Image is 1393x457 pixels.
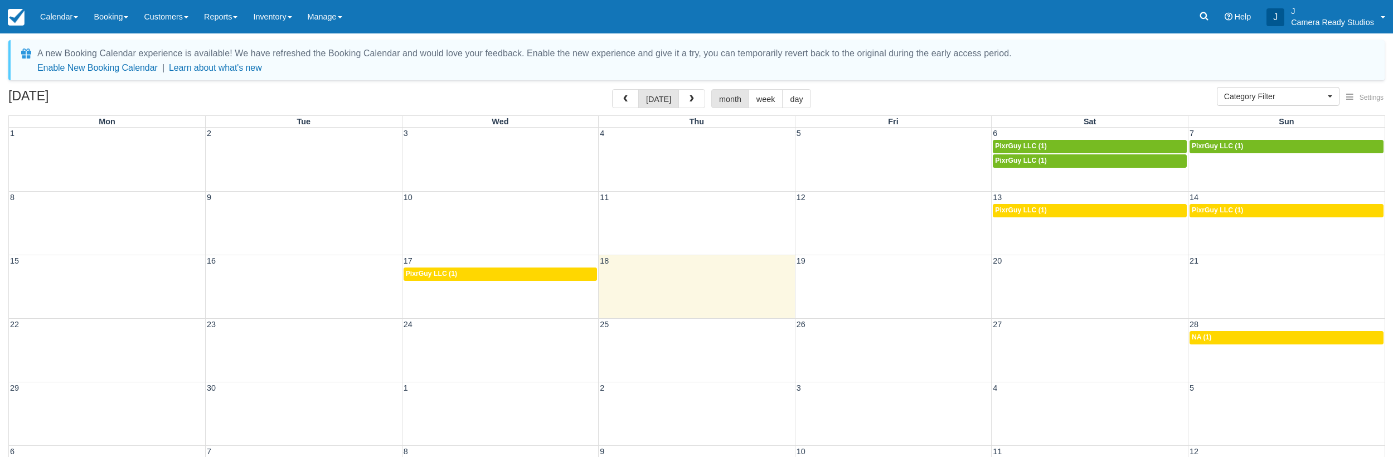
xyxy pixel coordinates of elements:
span: 14 [1188,193,1200,202]
span: Fri [888,117,898,126]
span: 12 [1188,447,1200,456]
span: 11 [992,447,1003,456]
a: PixrGuy LLC (1) [993,140,1187,153]
h2: [DATE] [8,89,149,110]
span: 20 [992,256,1003,265]
span: Sat [1084,117,1096,126]
span: Settings [1360,94,1384,101]
span: PixrGuy LLC (1) [406,270,457,278]
span: 19 [795,256,807,265]
a: Learn about what's new [169,63,262,72]
span: Category Filter [1224,91,1325,102]
span: 27 [992,320,1003,329]
span: 1 [9,129,16,138]
span: 2 [206,129,212,138]
span: 26 [795,320,807,329]
span: 13 [992,193,1003,202]
span: 2 [599,383,605,392]
span: 4 [599,129,605,138]
span: 30 [206,383,217,392]
img: checkfront-main-nav-mini-logo.png [8,9,25,26]
span: 9 [599,447,605,456]
span: 22 [9,320,20,329]
span: 8 [402,447,409,456]
button: [DATE] [638,89,679,108]
span: PixrGuy LLC (1) [1192,142,1243,150]
span: 21 [1188,256,1200,265]
span: 8 [9,193,16,202]
span: 5 [795,129,802,138]
span: 18 [599,256,610,265]
a: NA (1) [1190,331,1384,344]
span: 16 [206,256,217,265]
span: 28 [1188,320,1200,329]
span: 6 [992,129,998,138]
span: 9 [206,193,212,202]
span: PixrGuy LLC (1) [1192,206,1243,214]
button: Settings [1339,90,1390,106]
span: 6 [9,447,16,456]
span: 4 [992,383,998,392]
span: 3 [402,129,409,138]
button: month [711,89,749,108]
span: Help [1235,12,1251,21]
span: 11 [599,193,610,202]
span: 29 [9,383,20,392]
span: 7 [1188,129,1195,138]
span: PixrGuy LLC (1) [995,157,1046,164]
span: 10 [402,193,414,202]
div: A new Booking Calendar experience is available! We have refreshed the Booking Calendar and would ... [37,47,1012,60]
span: 5 [1188,383,1195,392]
div: J [1266,8,1284,26]
span: Sun [1279,117,1294,126]
a: PixrGuy LLC (1) [1190,204,1384,217]
span: 7 [206,447,212,456]
i: Help [1225,13,1232,21]
span: 1 [402,383,409,392]
p: Camera Ready Studios [1291,17,1374,28]
span: 24 [402,320,414,329]
span: PixrGuy LLC (1) [995,142,1046,150]
span: Wed [492,117,508,126]
span: 23 [206,320,217,329]
span: 17 [402,256,414,265]
a: PixrGuy LLC (1) [1190,140,1384,153]
a: PixrGuy LLC (1) [993,154,1187,168]
span: NA (1) [1192,333,1212,341]
span: Mon [99,117,115,126]
a: PixrGuy LLC (1) [993,204,1187,217]
span: Thu [690,117,704,126]
a: PixrGuy LLC (1) [404,268,598,281]
span: PixrGuy LLC (1) [995,206,1046,214]
button: Category Filter [1217,87,1339,106]
span: 12 [795,193,807,202]
span: | [162,63,164,72]
p: J [1291,6,1374,17]
span: 10 [795,447,807,456]
span: Tue [297,117,311,126]
button: Enable New Booking Calendar [37,62,158,74]
button: week [749,89,783,108]
span: 25 [599,320,610,329]
span: 3 [795,383,802,392]
button: day [782,89,810,108]
span: 15 [9,256,20,265]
